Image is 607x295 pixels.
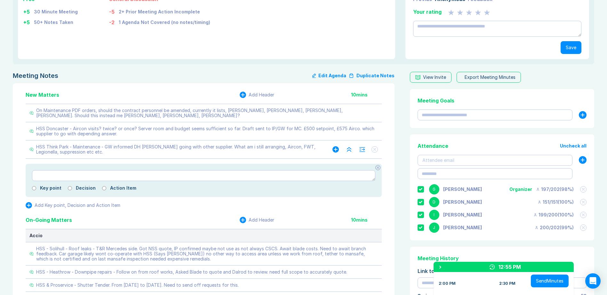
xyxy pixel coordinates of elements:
button: Export Meeting Minutes [457,72,521,83]
td: 2+ Prior Meeting Action Incomplete [118,5,211,16]
div: Organizer [509,187,532,192]
label: Action Item [110,185,136,191]
div: Accio [29,233,378,238]
button: Add Header [240,217,274,223]
button: Uncheck all [560,143,587,148]
div: Add Key point, Decision and Action Item [35,203,120,208]
div: 2:30 PM [499,281,515,286]
div: Open Intercom Messenger [585,273,601,289]
div: Export Meeting Minutes [465,75,515,80]
button: Add Header [240,92,274,98]
td: 50+ Notes Taken [34,16,78,26]
td: -2 [109,16,118,26]
div: 2:00 PM [439,281,456,286]
td: 1 Agenda Not Covered (no notes/timing) [118,16,211,26]
div: HSS Think Park - Maintenance - GW informed DH [PERSON_NAME] going with other supplier. What am i ... [36,144,320,155]
div: 199 / 200 ( 100 %) [533,212,574,217]
div: 10 mins [351,92,382,97]
div: Attendance [418,142,448,150]
div: New Matters [26,91,59,99]
div: 0 Stars [448,8,490,16]
label: Decision [76,185,96,191]
div: 12:55 PM [499,263,521,271]
div: Meeting Goals [418,97,587,104]
div: Meeting History [418,254,587,262]
div: Meeting Notes [13,72,58,79]
div: HSS Doncaster - Aircon visits? twice? or once? Server room and budget seems sufficient so far. Dr... [36,126,378,136]
div: 151 / 151 ( 100 %) [538,200,574,205]
td: + 5 [23,16,34,26]
div: 200 / 202 ( 99 %) [535,225,574,230]
div: David Hayter [443,200,482,205]
div: HSS & Proservice - Shutter Tender. From [DATE] to [DATE]. Need to send off requests for this. [36,283,239,288]
div: HSS - Heathrow - Downpipe repairs - Follow on from roof works, Asked Blade to quote and Dalrod to... [36,269,347,275]
div: View Invite [423,75,446,80]
label: Key point [40,185,61,191]
button: Add Key point, Decision and Action Item [26,202,120,208]
div: Iain Parnell [443,212,482,217]
button: Edit Agenda [312,72,346,79]
td: -5 [109,5,118,16]
div: D [429,197,439,207]
button: View Invite [410,72,451,83]
div: 10 mins [351,217,382,223]
td: 30 Minute Meeting [34,5,78,16]
div: J [429,223,439,233]
div: I [429,210,439,220]
button: Save [561,41,581,54]
div: 197 / 202 ( 98 %) [536,187,574,192]
div: On-Going Matters [26,216,72,224]
div: Gemma White [443,187,482,192]
div: Link to Previous Meetings [418,267,587,275]
div: Your rating [413,8,442,16]
div: Add Header [249,217,274,223]
button: Duplicate Notes [349,72,395,79]
td: + 5 [23,5,34,16]
div: Add Header [249,92,274,97]
button: SendMinutes [531,275,569,287]
div: Jonny Welbourn [443,225,482,230]
div: On Maintenance PDF orders, should the contract personnel be amended, currently it lists, [PERSON_... [36,108,378,118]
div: G [429,184,439,194]
div: HSS - Solihull - Roof leaks - T&R Mercedes side. Got NSS quote, IP confirmed maybe not use as not... [36,246,378,261]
